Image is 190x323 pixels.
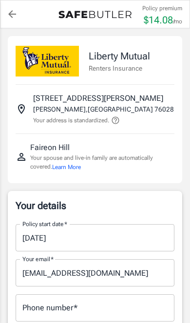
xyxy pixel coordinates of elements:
[16,259,174,286] input: Enter email
[16,199,174,212] p: Your details
[89,49,150,63] p: Liberty Mutual
[30,153,174,171] p: Your spouse and live-in family are automatically covered.
[142,4,182,13] p: Policy premium
[22,255,54,263] label: Your email
[33,116,109,125] p: Your address is standardized.
[89,63,150,73] p: Renters Insurance
[144,14,173,26] span: $ 14.08
[33,104,174,114] p: [PERSON_NAME] , [GEOGRAPHIC_DATA] 76028
[16,294,174,322] input: Enter number
[2,4,22,24] a: back to quotes
[16,151,27,163] svg: Insured person
[33,93,163,104] p: [STREET_ADDRESS][PERSON_NAME]
[22,220,67,228] label: Policy start date
[58,11,132,19] img: Back to quotes
[173,17,182,26] p: /mo
[16,46,79,76] img: Liberty Mutual
[16,103,27,115] svg: Insured address
[30,142,70,153] p: Faireon Hill
[16,224,168,251] input: Choose date, selected date is Sep 29, 2025
[52,163,81,171] button: Learn More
